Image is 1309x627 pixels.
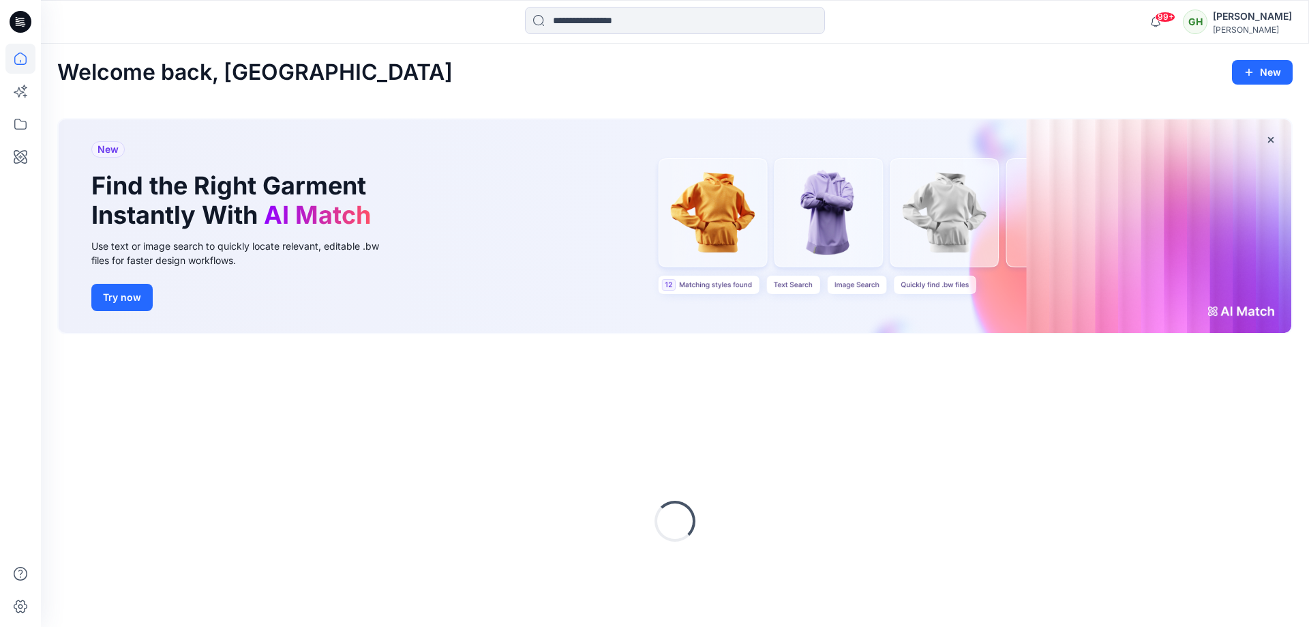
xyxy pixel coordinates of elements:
[1232,60,1293,85] button: New
[97,141,119,158] span: New
[1213,25,1292,35] div: [PERSON_NAME]
[91,284,153,311] button: Try now
[1155,12,1175,23] span: 99+
[91,239,398,267] div: Use text or image search to quickly locate relevant, editable .bw files for faster design workflows.
[91,171,378,230] h1: Find the Right Garment Instantly With
[1213,8,1292,25] div: [PERSON_NAME]
[264,200,371,230] span: AI Match
[57,60,453,85] h2: Welcome back, [GEOGRAPHIC_DATA]
[1183,10,1207,34] div: GH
